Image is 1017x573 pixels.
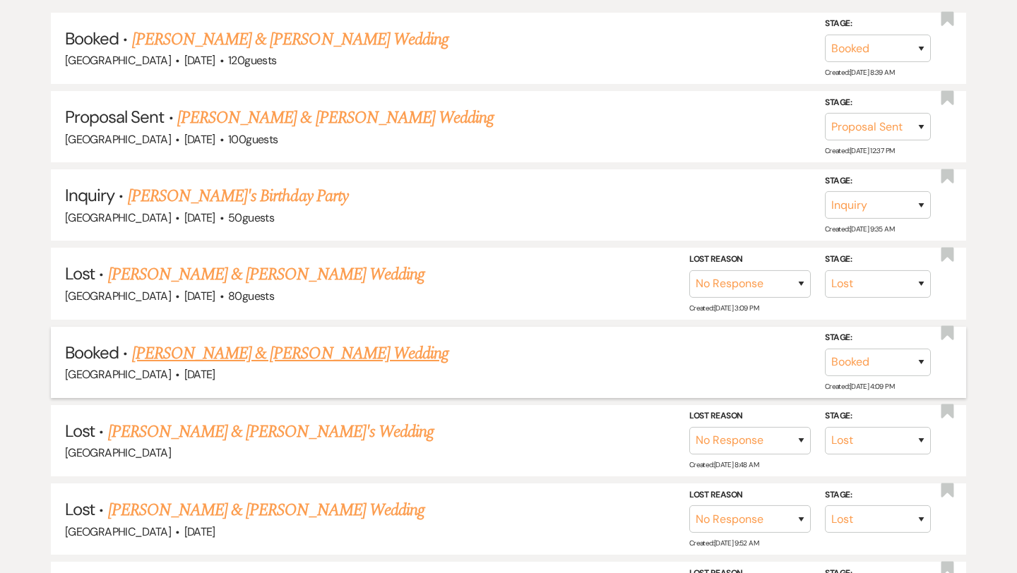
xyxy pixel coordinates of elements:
[184,289,215,303] span: [DATE]
[689,538,759,548] span: Created: [DATE] 9:52 AM
[825,146,894,155] span: Created: [DATE] 12:37 PM
[689,409,811,424] label: Lost Reason
[65,342,119,363] span: Booked
[132,27,448,52] a: [PERSON_NAME] & [PERSON_NAME] Wedding
[65,524,171,539] span: [GEOGRAPHIC_DATA]
[825,224,894,234] span: Created: [DATE] 9:35 AM
[825,330,931,346] label: Stage:
[228,289,274,303] span: 80 guests
[65,184,114,206] span: Inquiry
[65,210,171,225] span: [GEOGRAPHIC_DATA]
[689,460,759,469] span: Created: [DATE] 8:48 AM
[65,53,171,68] span: [GEOGRAPHIC_DATA]
[177,105,494,131] a: [PERSON_NAME] & [PERSON_NAME] Wedding
[228,132,278,147] span: 100 guests
[65,263,95,284] span: Lost
[825,95,931,111] label: Stage:
[184,210,215,225] span: [DATE]
[65,420,95,442] span: Lost
[825,409,931,424] label: Stage:
[689,252,811,267] label: Lost Reason
[108,497,424,523] a: [PERSON_NAME] & [PERSON_NAME] Wedding
[108,262,424,287] a: [PERSON_NAME] & [PERSON_NAME] Wedding
[128,183,348,209] a: [PERSON_NAME]'s Birthday Party
[689,303,759,312] span: Created: [DATE] 3:09 PM
[228,53,276,68] span: 120 guests
[825,68,894,77] span: Created: [DATE] 8:39 AM
[825,252,931,267] label: Stage:
[825,174,931,189] label: Stage:
[108,419,434,445] a: [PERSON_NAME] & [PERSON_NAME]'s Wedding
[825,487,931,502] label: Stage:
[65,28,119,49] span: Booked
[65,132,171,147] span: [GEOGRAPHIC_DATA]
[65,367,171,382] span: [GEOGRAPHIC_DATA]
[65,289,171,303] span: [GEOGRAPHIC_DATA]
[65,498,95,520] span: Lost
[184,367,215,382] span: [DATE]
[65,106,165,128] span: Proposal Sent
[65,445,171,460] span: [GEOGRAPHIC_DATA]
[184,53,215,68] span: [DATE]
[825,382,894,391] span: Created: [DATE] 4:09 PM
[228,210,274,225] span: 50 guests
[184,524,215,539] span: [DATE]
[184,132,215,147] span: [DATE]
[825,16,931,32] label: Stage:
[689,487,811,502] label: Lost Reason
[132,341,448,366] a: [PERSON_NAME] & [PERSON_NAME] Wedding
